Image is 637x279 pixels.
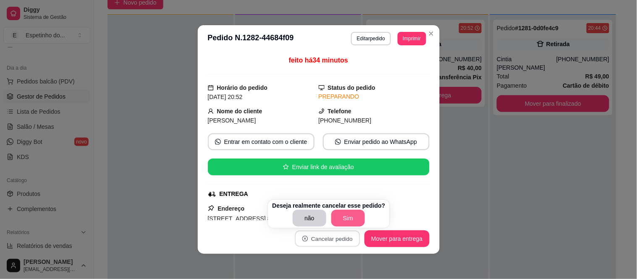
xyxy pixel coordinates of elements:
button: Mover para entrega [364,230,429,247]
span: user [208,108,214,114]
button: starEnviar link de avaliação [208,159,430,175]
span: pushpin [208,205,215,211]
button: whats-appEnviar pedido ao WhatsApp [323,133,430,150]
strong: Telefone [328,108,352,115]
button: Editarpedido [351,32,391,45]
span: close-circle [302,236,308,242]
div: ENTREGA [220,190,248,198]
span: phone [319,108,325,114]
button: whats-appEntrar em contato com o cliente [208,133,315,150]
span: calendar [208,85,214,91]
span: feito há 34 minutos [289,57,348,64]
strong: Endereço [218,205,245,212]
button: Sim [331,210,365,227]
h3: Pedido N. 1282-44684f09 [208,32,294,45]
button: não [293,210,326,227]
p: Deseja realmente cancelar esse pedido? [272,201,385,210]
strong: Nome do cliente [217,108,262,115]
button: Close [425,27,438,40]
span: desktop [319,85,325,91]
span: [STREET_ADDRESS] 867, CENTRO - 18270400 A - Bar [208,215,356,222]
strong: Status do pedido [328,84,376,91]
span: whats-app [215,139,221,145]
button: Imprimir [398,32,426,45]
span: star [283,164,289,170]
span: [PERSON_NAME] [208,117,256,124]
span: whats-app [335,139,341,145]
strong: Horário do pedido [217,84,268,91]
span: [PHONE_NUMBER] [319,117,372,124]
div: PREPARANDO [319,92,430,101]
button: close-circleCancelar pedido [295,231,360,247]
span: [DATE] 20:52 [208,94,243,100]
